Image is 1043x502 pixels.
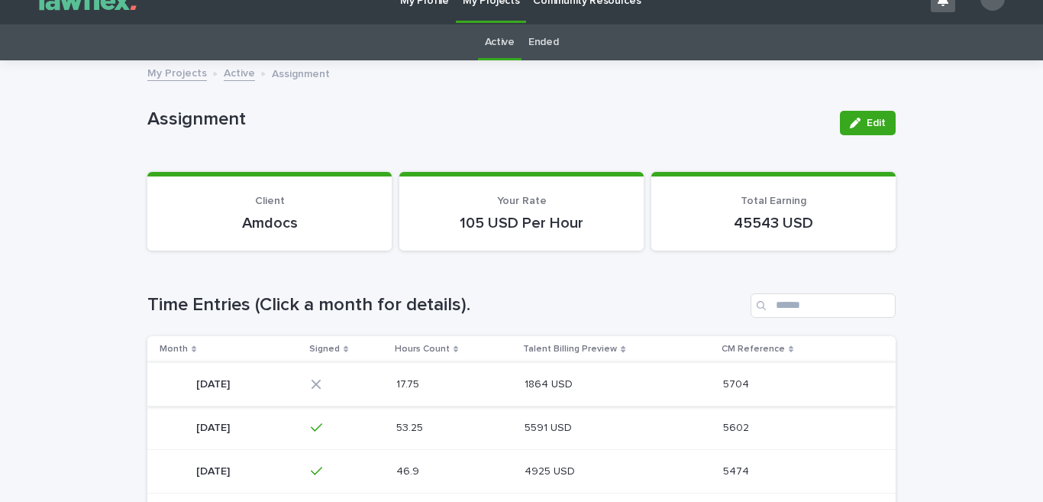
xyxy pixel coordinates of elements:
tr: [DATE][DATE] 53.2553.25 5591 USD5591 USD 56025602 [147,406,896,449]
p: 5591 USD [525,419,575,435]
p: 45543 USD [670,214,877,232]
input: Search [751,293,896,318]
p: 46.9 [396,462,422,478]
button: Edit [840,111,896,135]
p: 1864 USD [525,375,576,391]
span: Client [255,196,285,206]
p: Month [160,341,188,358]
p: Assignment [272,64,330,81]
p: [DATE] [196,419,233,435]
p: Assignment [147,108,828,131]
span: Edit [867,118,886,128]
h1: Time Entries (Click a month for details). [147,294,744,316]
p: 4925 USD [525,462,578,478]
p: CM Reference [722,341,785,358]
p: Signed [309,341,340,358]
p: 5602 [723,419,752,435]
p: 105 USD Per Hour [418,214,625,232]
a: My Projects [147,63,207,81]
p: Talent Billing Preview [523,341,617,358]
p: 5474 [723,462,752,478]
span: Total Earning [741,196,806,206]
p: [DATE] [196,462,233,478]
a: Ended [528,24,558,60]
p: Amdocs [166,214,373,232]
span: Your Rate [497,196,547,206]
tr: [DATE][DATE] 46.946.9 4925 USD4925 USD 54745474 [147,449,896,493]
p: Hours Count [395,341,450,358]
p: 17.75 [396,375,422,391]
p: [DATE] [196,375,233,391]
a: Active [224,63,255,81]
p: 5704 [723,375,752,391]
a: Active [485,24,515,60]
tr: [DATE][DATE] 17.7517.75 1864 USD1864 USD 57045704 [147,362,896,406]
p: 53.25 [396,419,426,435]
